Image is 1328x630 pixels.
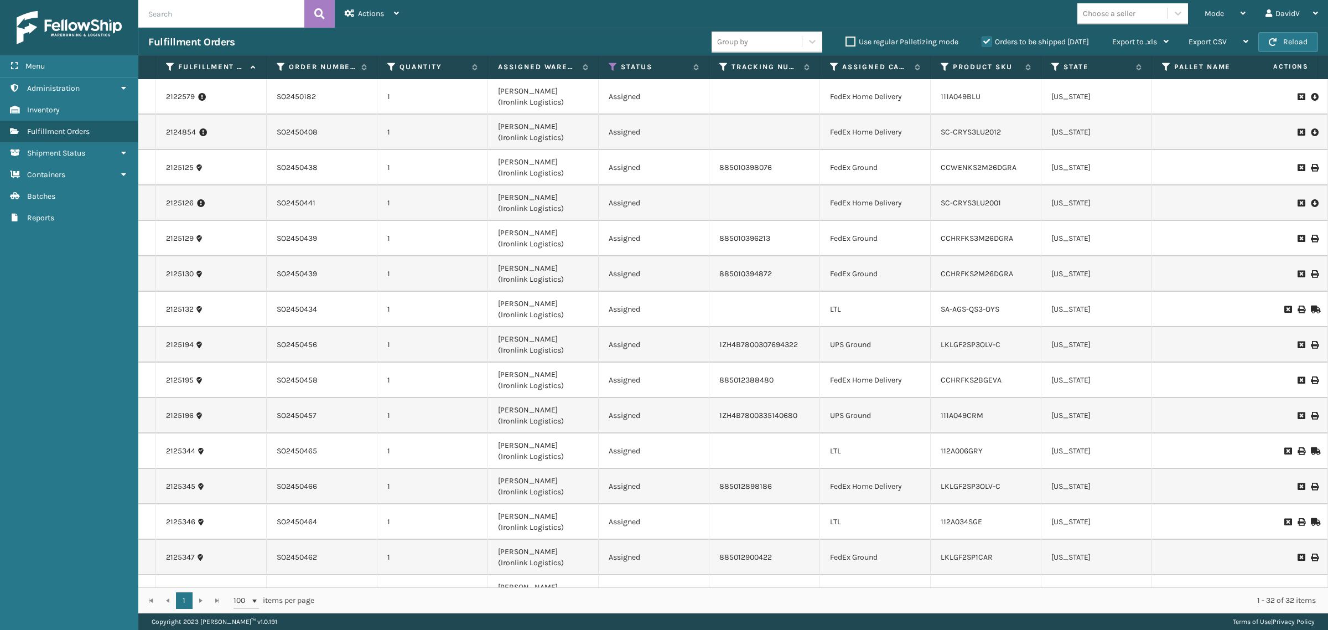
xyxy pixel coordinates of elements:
td: [PERSON_NAME] (Ironlink Logistics) [488,185,599,221]
td: 1 [377,221,488,256]
td: [US_STATE] [1041,398,1152,433]
td: UPS Ground [820,327,931,363]
a: 2125126 [166,198,194,209]
td: [PERSON_NAME] (Ironlink Logistics) [488,433,599,469]
a: CCWENKS2M26DGRA [941,163,1016,172]
td: [PERSON_NAME] (Ironlink Logistics) [488,363,599,398]
td: SO2450439 [267,256,377,292]
td: SO2450439 [267,221,377,256]
label: Orders to be shipped [DATE] [982,37,1089,47]
a: 2125345 [166,481,195,492]
td: [US_STATE] [1041,115,1152,150]
td: [US_STATE] [1041,79,1152,115]
i: Request to Be Cancelled [1298,270,1304,278]
td: 1 [377,115,488,150]
td: [US_STATE] [1041,540,1152,575]
span: Export CSV [1189,37,1227,47]
a: 885012898186 [719,482,772,491]
a: 1ZH4B7800335140680 [719,411,797,420]
a: 2125347 [166,552,195,563]
a: 2125344 [166,446,195,457]
td: LTL [820,504,931,540]
td: Assigned [599,185,709,221]
i: Request to Be Cancelled [1298,128,1304,136]
td: [PERSON_NAME] (Ironlink Logistics) [488,150,599,185]
td: Assigned [599,256,709,292]
i: Pull Label [1311,198,1317,209]
i: Print BOL [1298,447,1304,455]
label: Pallet Name [1174,62,1241,72]
td: FedEx Home Delivery [820,185,931,221]
td: 1 [377,363,488,398]
label: State [1064,62,1130,72]
td: Assigned [599,363,709,398]
td: UPS Ground [820,398,931,433]
i: Request to Be Cancelled [1298,554,1304,561]
span: Containers [27,170,65,179]
td: 1 [377,469,488,504]
td: Assigned [599,575,709,611]
td: FedEx Home Delivery [820,469,931,504]
a: 1ZH4B7800307694322 [719,340,798,349]
td: FedEx Home Delivery [820,363,931,398]
td: [PERSON_NAME] (Ironlink Logistics) [488,256,599,292]
td: SO2450458 [267,363,377,398]
a: Terms of Use [1233,618,1271,626]
a: 2125129 [166,233,194,244]
a: 2125195 [166,375,194,386]
a: 2124854 [166,127,196,138]
td: [PERSON_NAME] (Ironlink Logistics) [488,504,599,540]
td: 1 [377,327,488,363]
td: LTL [820,292,931,327]
td: 1 [377,292,488,327]
td: Assigned [599,433,709,469]
a: CCHRFKS2BGEVA [941,375,1002,385]
td: [US_STATE] [1041,575,1152,611]
label: Assigned Carrier Service [842,62,909,72]
a: 2122579 [166,91,195,102]
td: [PERSON_NAME] (Ironlink Logistics) [488,540,599,575]
td: 1 [377,540,488,575]
a: SA-AGS-QS3-OYS [941,304,999,314]
span: Reports [27,213,54,223]
td: [US_STATE] [1041,433,1152,469]
i: Print BOL [1298,306,1304,313]
a: 112A006GRY [941,446,983,456]
span: Administration [27,84,80,93]
td: SO2450438 [267,150,377,185]
div: 1 - 32 of 32 items [330,595,1316,606]
td: 1 [377,79,488,115]
td: FedEx Ground [820,256,931,292]
td: 1 [377,575,488,611]
span: Fulfillment Orders [27,127,90,136]
td: [PERSON_NAME] (Ironlink Logistics) [488,398,599,433]
td: 1 [377,256,488,292]
i: Mark as Shipped [1311,518,1317,526]
td: Assigned [599,79,709,115]
td: [US_STATE] [1041,469,1152,504]
label: Order Number [289,62,356,72]
a: Privacy Policy [1273,618,1315,626]
i: Print BOL [1298,518,1304,526]
i: Print Label [1311,412,1317,420]
td: [PERSON_NAME] (Ironlink Logistics) [488,79,599,115]
p: Copyright 2023 [PERSON_NAME]™ v 1.0.191 [152,613,277,630]
button: Reload [1258,32,1318,52]
span: Actions [1238,58,1315,76]
label: Status [621,62,688,72]
a: 885012388480 [719,375,774,385]
span: Export to .xls [1112,37,1157,47]
a: LKLGF2SP3OLV-C [941,340,1000,349]
a: 2125196 [166,410,194,421]
label: Assigned Warehouse [498,62,577,72]
div: Group by [717,36,748,48]
span: Mode [1205,9,1224,18]
a: LKLGF2SP3OLV-C [941,482,1000,491]
span: Actions [358,9,384,18]
td: [US_STATE] [1041,327,1152,363]
td: [PERSON_NAME] (Ironlink Logistics) [488,469,599,504]
td: [US_STATE] [1041,363,1152,398]
a: 2125130 [166,268,194,280]
a: CCHRFKS3M26DGRA [941,234,1013,243]
a: 885012900422 [719,552,772,562]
